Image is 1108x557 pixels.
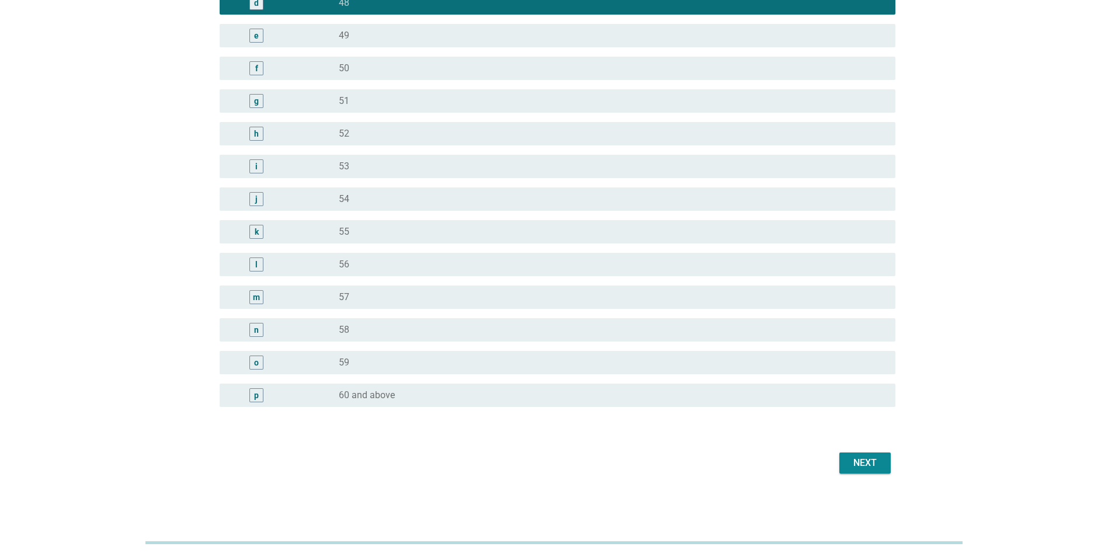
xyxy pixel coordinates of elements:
[255,225,259,238] div: k
[339,389,395,401] label: 60 and above
[339,128,349,140] label: 52
[339,30,349,41] label: 49
[339,357,349,368] label: 59
[255,62,258,74] div: f
[253,291,260,303] div: m
[839,452,891,474] button: Next
[254,127,259,140] div: h
[254,29,259,41] div: e
[255,258,258,270] div: l
[339,324,349,336] label: 58
[339,291,349,303] label: 57
[339,193,349,205] label: 54
[849,456,881,470] div: Next
[339,161,349,172] label: 53
[254,356,259,368] div: o
[255,160,258,172] div: i
[339,226,349,238] label: 55
[254,95,259,107] div: g
[255,193,258,205] div: j
[254,323,259,336] div: n
[339,95,349,107] label: 51
[339,259,349,270] label: 56
[254,389,259,401] div: p
[339,62,349,74] label: 50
